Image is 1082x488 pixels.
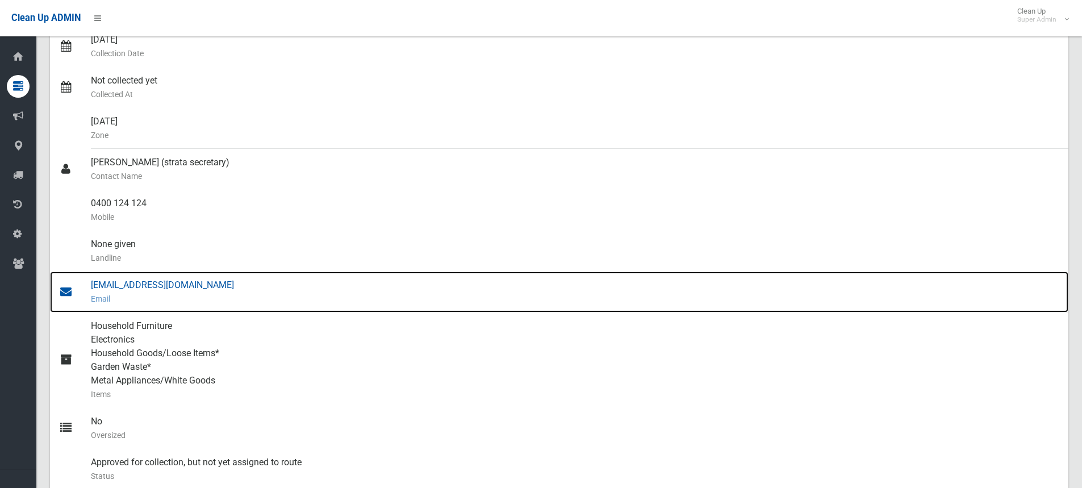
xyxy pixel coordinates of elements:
[91,469,1059,483] small: Status
[91,87,1059,101] small: Collected At
[91,26,1059,67] div: [DATE]
[91,272,1059,312] div: [EMAIL_ADDRESS][DOMAIN_NAME]
[91,108,1059,149] div: [DATE]
[91,408,1059,449] div: No
[91,128,1059,142] small: Zone
[11,12,81,23] span: Clean Up ADMIN
[91,292,1059,306] small: Email
[91,190,1059,231] div: 0400 124 124
[91,47,1059,60] small: Collection Date
[91,387,1059,401] small: Items
[91,312,1059,408] div: Household Furniture Electronics Household Goods/Loose Items* Garden Waste* Metal Appliances/White...
[1012,7,1068,24] span: Clean Up
[91,428,1059,442] small: Oversized
[91,149,1059,190] div: [PERSON_NAME] (strata secretary)
[50,272,1068,312] a: [EMAIL_ADDRESS][DOMAIN_NAME]Email
[91,251,1059,265] small: Landline
[91,67,1059,108] div: Not collected yet
[91,169,1059,183] small: Contact Name
[91,210,1059,224] small: Mobile
[91,231,1059,272] div: None given
[1017,15,1056,24] small: Super Admin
